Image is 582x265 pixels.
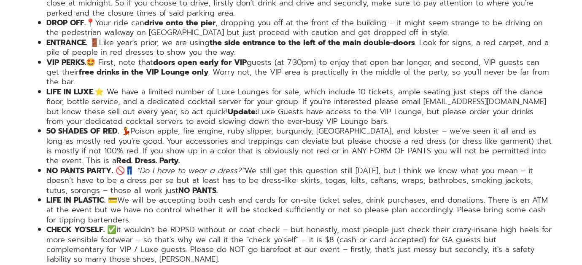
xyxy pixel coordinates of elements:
strong: free drinks in the VIP Lounge only [79,66,208,78]
strong: 50 SHADES OF RED. 💃 [46,125,131,137]
em: “Do I have to wear a dress?” [137,165,245,177]
li: ⭐️ We have a limited number of Luxe Lounges for sale, which include 10 tickets, ample seating jus... [46,87,552,127]
strong: Red. Dress. Party. [116,155,180,166]
strong: drive onto the pier [144,17,216,29]
strong: VIP PERKS. [46,56,86,68]
li: Your ride can , dropping you off at the front of the building – it might seem strange to be drivi... [46,18,552,38]
li: 🤩 First, note that guests (at 7:30pm) to enjoy that open bar longer, and second, VIP guests can g... [46,58,552,87]
strong: NO PANTS. [178,185,218,196]
strong: LIFE IN PLASTIC. 💳 [46,194,117,206]
li: We still get this question still [DATE], but I think we know what you mean – it doesn’t have to b... [46,166,552,195]
strong: doors open early for VIP [153,56,247,68]
strong: LIFE IN LUXE. [46,86,94,98]
strong: CHECK YO'SELF. ✅ [46,224,116,236]
li: We will be accepting both cash and cards for on-site ticket sales, drink purchases, and donations... [46,195,552,225]
strong: DROP OFF.📍 [46,17,95,29]
li: Like year's prior, we are using . Look for signs, a red carpet, and a pile of people in red dress... [46,38,552,58]
strong: Update: [228,106,257,118]
strong: ENTRANCE. 🚪 [46,37,99,48]
li: Poison apple, fire engine, ruby slipper, burgundy, [GEOGRAPHIC_DATA], and lobster – we've seen it... [46,126,552,166]
li: it wouldn't be RDPSD without or coat check – but honestly, most people just check their crazy-ins... [46,225,552,265]
strong: NO PANTS PARTY. 🚫👖 [46,165,134,177]
strong: the side entrance to the left of the main double-doors [210,37,415,48]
